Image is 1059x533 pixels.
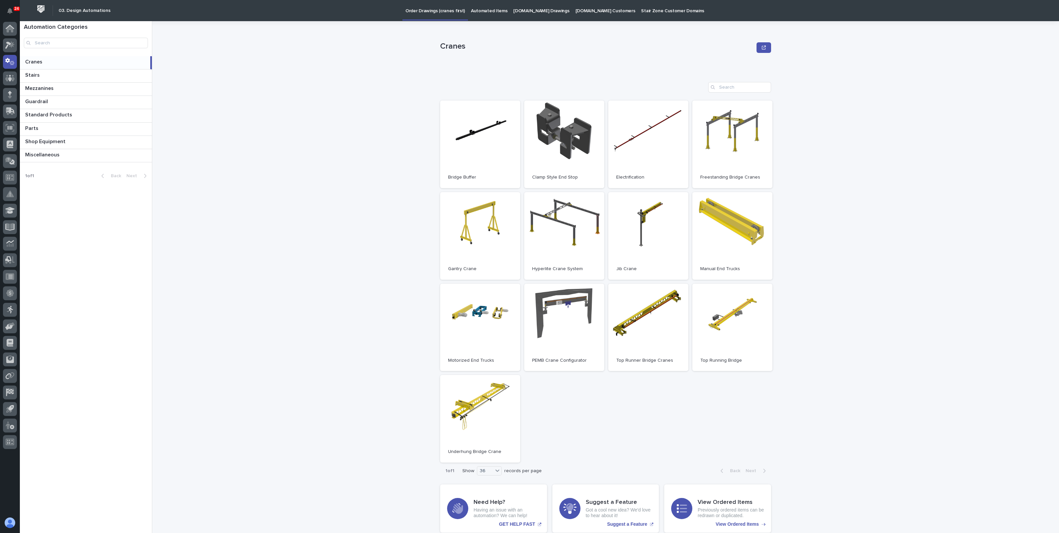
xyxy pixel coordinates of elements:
h2: 03. Design Automations [59,8,111,14]
p: Cranes [25,58,44,65]
p: Top Running Bridge [700,358,764,363]
button: Next [124,173,152,179]
a: Top Running Bridge [692,284,772,371]
a: Hyperlite Crane System [524,192,604,280]
a: Bridge Buffer [440,101,520,188]
p: Standard Products [25,110,73,118]
a: Jib Crane [608,192,688,280]
p: PEMB Crane Configurator [532,358,596,363]
p: Having an issue with an automation? We can help! [474,507,540,518]
p: Show [462,468,474,474]
a: Freestanding Bridge Cranes [692,101,772,188]
a: GuardrailGuardrail [20,96,152,109]
p: Underhung Bridge Crane [448,449,512,455]
a: PartsParts [20,123,152,136]
p: Cranes [440,42,754,51]
h1: Automation Categories [24,24,148,31]
p: Got a cool new idea? We'd love to hear about it! [586,507,652,518]
a: Standard ProductsStandard Products [20,109,152,122]
button: Next [743,468,771,474]
p: Shop Equipment [25,137,67,145]
span: Next [126,174,141,178]
button: users-avatar [3,516,17,530]
a: Top Runner Bridge Cranes [608,284,688,371]
a: Manual End Trucks [692,192,772,280]
span: Back [107,174,121,178]
p: Guardrail [25,97,49,105]
a: Underhung Bridge Crane [440,375,520,463]
a: MezzaninesMezzanines [20,83,152,96]
h3: Need Help? [474,499,540,506]
p: Parts [25,124,40,132]
p: Miscellaneous [25,150,61,158]
a: MiscellaneousMiscellaneous [20,149,152,162]
p: Top Runner Bridge Cranes [616,358,680,363]
p: 1 of 1 [440,463,460,479]
p: 24 [15,6,19,11]
a: CranesCranes [20,56,152,69]
a: Shop EquipmentShop Equipment [20,136,152,149]
a: Clamp Style End Stop [524,101,604,188]
p: Freestanding Bridge Cranes [700,175,764,180]
p: Stairs [25,71,41,78]
p: Hyperlite Crane System [532,266,596,272]
p: Clamp Style End Stop [532,175,596,180]
input: Search [708,82,771,93]
a: Suggest a Feature [552,484,659,533]
a: PEMB Crane Configurator [524,284,604,371]
a: Electrification [608,101,688,188]
p: Motorized End Trucks [448,358,512,363]
p: Previously ordered items can be redrawn or duplicated. [698,507,764,518]
p: Electrification [616,175,680,180]
p: Mezzanines [25,84,55,92]
input: Search [24,38,148,48]
h3: Suggest a Feature [586,499,652,506]
a: GET HELP FAST [440,484,547,533]
a: StairsStairs [20,69,152,83]
div: Notifications24 [8,8,17,19]
p: View Ordered Items [716,521,759,527]
button: Back [715,468,743,474]
p: Manual End Trucks [700,266,764,272]
a: Gantry Crane [440,192,520,280]
a: View Ordered Items [664,484,771,533]
p: records per page [504,468,542,474]
button: Notifications [3,4,17,18]
span: Back [726,469,740,473]
p: Suggest a Feature [607,521,647,527]
p: Gantry Crane [448,266,512,272]
p: Bridge Buffer [448,175,512,180]
h3: View Ordered Items [698,499,764,506]
a: Motorized End Trucks [440,284,520,371]
img: Workspace Logo [35,3,47,15]
div: 36 [477,468,493,474]
p: GET HELP FAST [499,521,535,527]
span: Next [746,469,760,473]
p: Jib Crane [616,266,680,272]
button: Back [96,173,124,179]
p: 1 of 1 [20,168,39,184]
